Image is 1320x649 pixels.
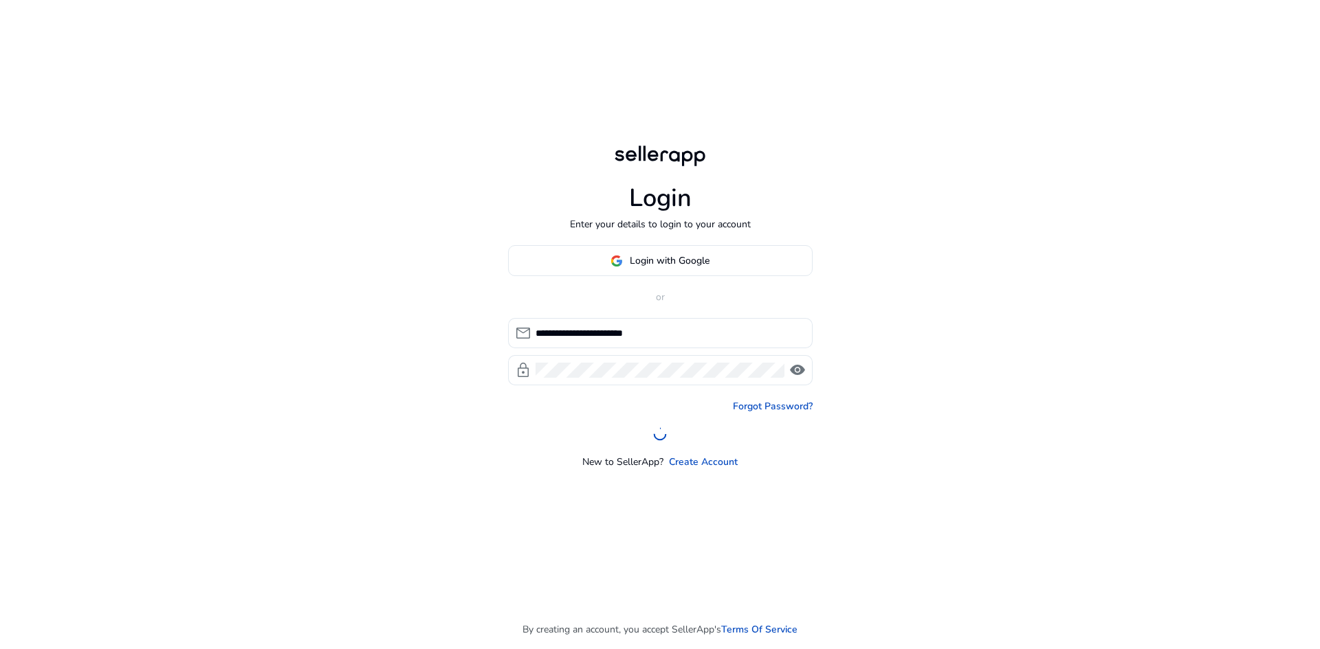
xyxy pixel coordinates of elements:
[570,217,751,231] p: Enter your details to login to your account
[508,245,813,276] button: Login with Google
[508,290,813,304] p: or
[733,399,813,413] a: Forgot Password?
[610,255,623,267] img: google-logo.svg
[721,622,797,637] a: Terms Of Service
[669,455,738,469] a: Create Account
[789,362,806,378] span: visibility
[630,253,709,268] span: Login with Google
[515,362,531,378] span: lock
[515,325,531,341] span: mail
[582,455,663,469] p: New to SellerApp?
[629,183,692,213] h1: Login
